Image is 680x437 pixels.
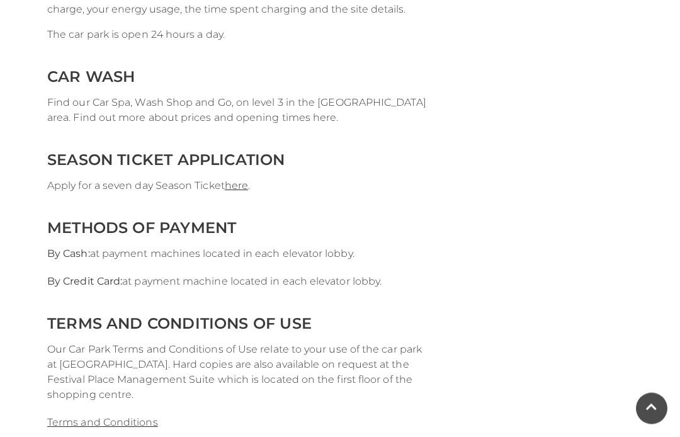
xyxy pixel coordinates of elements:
span: Our Car Park Terms and Conditions of Use relate to your use of the car park at [GEOGRAPHIC_DATA].... [47,344,422,401]
a: Terms and Conditions [47,417,158,429]
span: at payment machine located in each elevator lobby. [47,276,382,288]
span: The car park is open 24 hours a day. [47,29,225,41]
span: Apply for a seven day Season Ticket . [47,180,250,192]
span: Find our Car Spa, Wash Shop and Go, on level 3 in the [GEOGRAPHIC_DATA] area. Find out more about... [47,97,426,124]
span: TERMS AND CONDITIONS OF USE [47,315,312,333]
strong: By Cash: [47,248,90,260]
span: SEASON TICKET APPLICATION [47,151,285,169]
a: here [225,180,248,192]
span: CAR WASH [47,68,135,86]
strong: By Credit Card: [47,276,122,288]
span: at payment machines located in each elevator lobby. [47,248,354,260]
span: METHODS OF PAYMENT [47,219,236,237]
